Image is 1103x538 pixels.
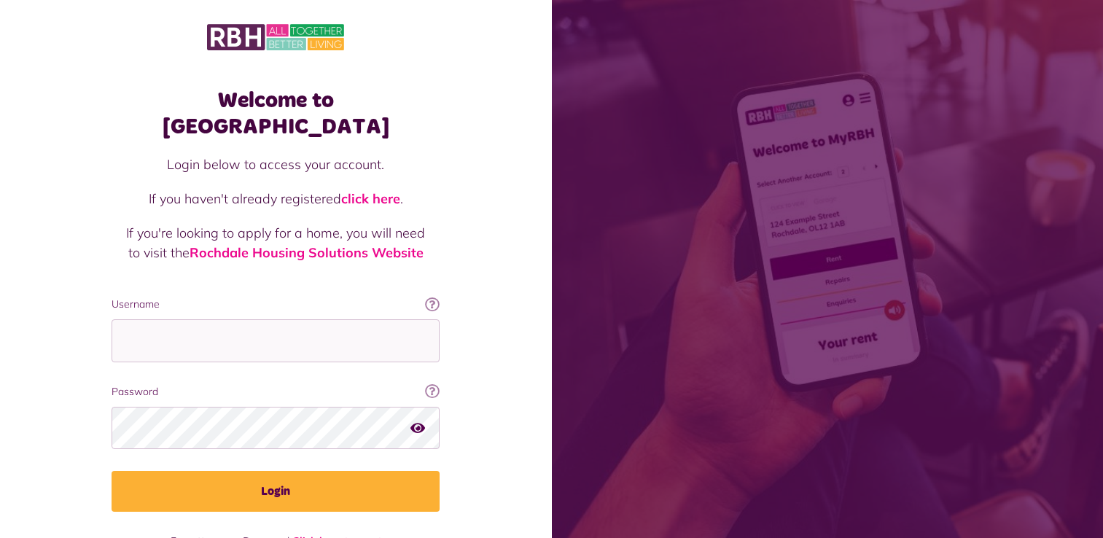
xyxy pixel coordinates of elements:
a: click here [341,190,400,207]
p: If you're looking to apply for a home, you will need to visit the [126,223,425,262]
img: MyRBH [207,22,344,52]
button: Login [112,471,440,512]
h1: Welcome to [GEOGRAPHIC_DATA] [112,87,440,140]
label: Username [112,297,440,312]
label: Password [112,384,440,399]
p: Login below to access your account. [126,155,425,174]
a: Rochdale Housing Solutions Website [190,244,424,261]
p: If you haven't already registered . [126,189,425,208]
